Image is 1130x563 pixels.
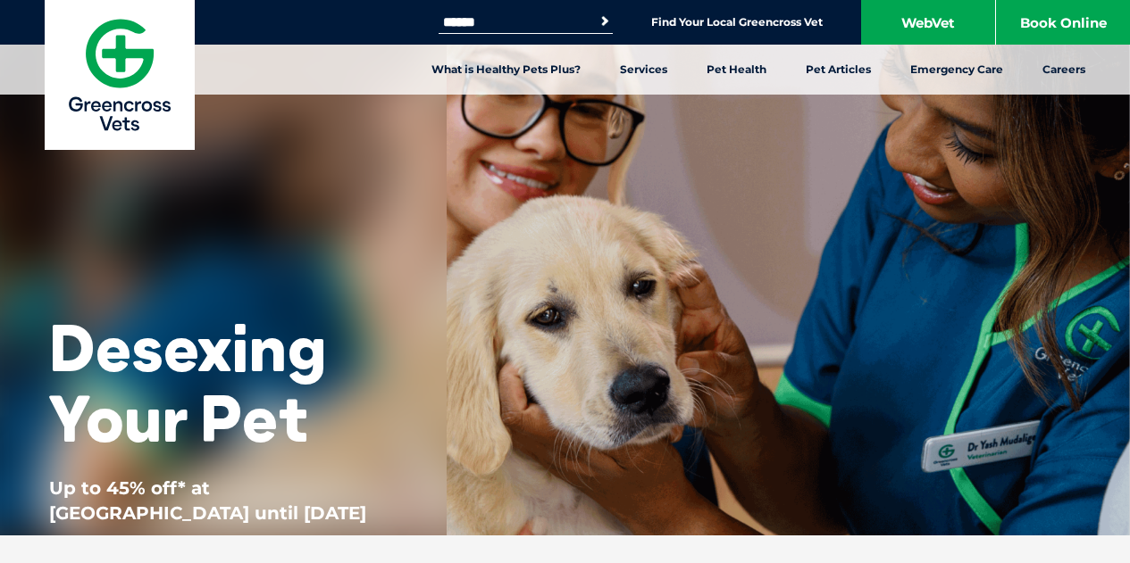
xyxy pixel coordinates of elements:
a: Find Your Local Greencross Vet [651,15,823,29]
a: Services [600,45,687,95]
p: Up to 45% off* at [GEOGRAPHIC_DATA] until [DATE] [49,476,398,526]
a: What is Healthy Pets Plus? [412,45,600,95]
a: Emergency Care [891,45,1023,95]
a: Pet Health [687,45,786,95]
a: Careers [1023,45,1105,95]
a: Pet Articles [786,45,891,95]
button: Search [596,12,614,30]
h1: Desexing Your Pet [49,312,398,453]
